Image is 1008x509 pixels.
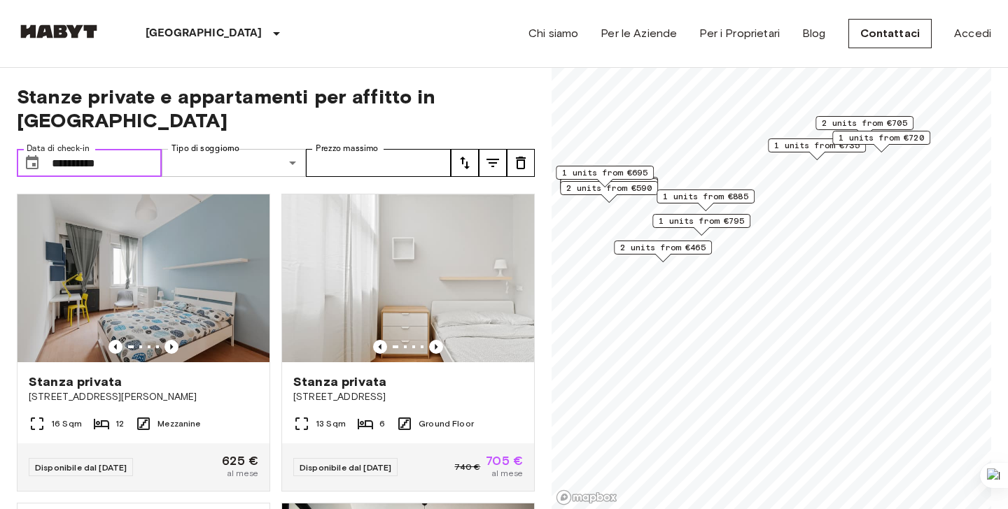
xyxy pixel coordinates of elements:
[379,417,385,430] span: 6
[848,19,932,48] a: Contattaci
[316,143,378,155] label: Prezzo massimo
[108,340,122,354] button: Previous image
[17,24,101,38] img: Habyt
[832,131,930,152] div: Map marker
[815,116,913,138] div: Map marker
[146,25,262,42] p: [GEOGRAPHIC_DATA]
[663,190,748,203] span: 1 units from €885
[222,454,258,467] span: 625 €
[429,340,443,354] button: Previous image
[17,85,535,132] span: Stanze private e appartamenti per affitto in [GEOGRAPHIC_DATA]
[293,373,386,390] span: Stanza privata
[316,417,346,430] span: 13 Sqm
[29,390,258,404] span: [STREET_ADDRESS][PERSON_NAME]
[451,149,479,177] button: tune
[157,417,200,430] span: Mezzanine
[657,189,755,211] div: Map marker
[419,417,474,430] span: Ground Floor
[659,215,744,227] span: 1 units from €795
[774,139,860,152] span: 1 units from €735
[699,25,780,42] a: Per i Proprietari
[802,25,826,42] a: Blog
[601,25,677,42] a: Per le Aziende
[282,194,534,362] img: Marketing picture of unit IT-14-037-001-06H
[454,461,480,473] span: 740 €
[171,143,239,155] label: Tipo di soggiorno
[164,340,178,354] button: Previous image
[562,166,647,179] span: 1 units from €695
[652,214,750,236] div: Map marker
[300,462,391,473] span: Disponibile dal [DATE]
[479,149,507,177] button: tune
[35,462,127,473] span: Disponibile dal [DATE]
[620,241,706,254] span: 2 units from €465
[486,454,523,467] span: 705 €
[18,149,46,177] button: Choose date, selected date is 6 Oct 2025
[507,149,535,177] button: tune
[768,138,866,160] div: Map marker
[17,194,269,362] img: Marketing picture of unit IT-14-039-004-11H
[373,340,387,354] button: Previous image
[560,181,658,203] div: Map marker
[556,489,617,506] a: Mapbox logo
[293,390,523,404] span: [STREET_ADDRESS]
[29,373,122,390] span: Stanza privata
[51,417,82,430] span: 16 Sqm
[954,25,991,42] a: Accedi
[115,417,124,430] span: 12
[556,166,654,187] div: Map marker
[528,25,578,42] a: Chi siamo
[281,194,535,492] a: Marketing picture of unit IT-14-037-001-06HPrevious imagePrevious imageStanza privata[STREET_ADDR...
[839,131,924,144] span: 1 units from €720
[566,182,652,194] span: 2 units from €590
[227,467,258,480] span: al mese
[822,117,907,129] span: 2 units from €705
[27,143,90,155] label: Data di check-in
[17,194,270,492] a: Marketing picture of unit IT-14-039-004-11HPrevious imagePrevious imageStanza privata[STREET_ADDR...
[614,241,712,262] div: Map marker
[491,467,523,480] span: al mese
